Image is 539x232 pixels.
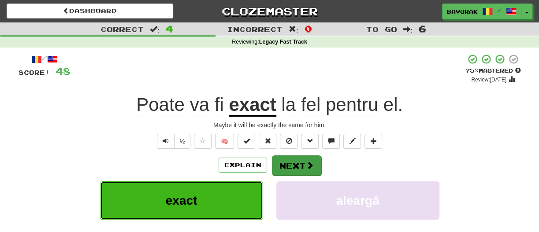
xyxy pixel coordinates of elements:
[336,194,379,207] span: aleargă
[471,77,506,83] small: Review: [DATE]
[447,7,478,15] span: bavorak
[383,94,398,115] span: el
[56,66,71,77] span: 48
[343,134,361,149] button: Edit sentence (alt+d)
[157,134,175,149] button: Play sentence audio (ctl+space)
[280,134,297,149] button: Ignore sentence (alt+i)
[186,4,353,19] a: Clozemaster
[259,39,307,45] strong: Legacy Fast Track
[281,94,296,115] span: la
[301,134,319,149] button: Grammar (alt+g)
[215,134,234,149] button: 🧠
[276,181,439,220] button: aleargă
[166,194,197,207] span: exact
[155,134,191,149] div: Text-to-speech controls
[215,94,224,115] span: fi
[289,26,298,33] span: :
[322,134,340,149] button: Discuss sentence (alt+u)
[305,23,312,34] span: 0
[190,94,209,115] span: va
[19,54,71,65] div: /
[166,23,173,34] span: 4
[229,94,276,117] u: exact
[174,134,191,149] button: ½
[364,134,382,149] button: Add to collection (alt+a)
[272,155,321,176] button: Next
[219,158,267,173] button: Explain
[497,7,502,13] span: /
[227,25,283,33] span: Incorrect
[19,121,521,129] div: Maybe it will be exactly the same for him.
[465,67,479,74] span: 75 %
[301,94,320,115] span: fel
[326,94,378,115] span: pentru
[259,134,276,149] button: Reset to 0% Mastered (alt+r)
[19,69,50,76] span: Score:
[150,26,160,33] span: :
[7,4,173,18] a: Dashboard
[419,23,426,34] span: 6
[194,134,212,149] button: Favorite sentence (alt+f)
[366,25,397,33] span: To go
[100,25,144,33] span: Correct
[136,94,185,115] span: Poate
[238,134,255,149] button: Set this sentence to 100% Mastered (alt+m)
[276,94,403,115] span: .
[442,4,521,19] a: bavorak /
[403,26,413,33] span: :
[465,67,521,75] div: Mastered
[100,181,263,220] button: exact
